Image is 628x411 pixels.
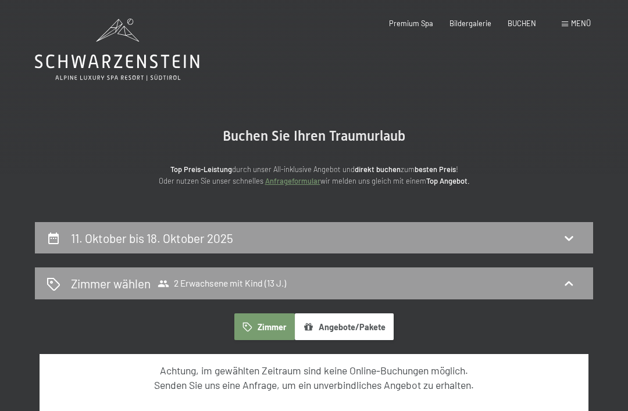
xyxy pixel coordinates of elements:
[355,165,401,174] strong: direkt buchen
[508,19,536,28] a: BUCHEN
[449,19,491,28] a: Bildergalerie
[158,278,286,290] span: 2 Erwachsene mit Kind (13 J.)
[81,163,547,187] p: durch unser All-inklusive Angebot und zum ! Oder nutzen Sie unser schnelles wir melden uns gleich...
[415,165,456,174] strong: besten Preis
[295,313,394,340] button: Angebote/Pakete
[571,19,591,28] span: Menü
[56,363,572,392] div: Achtung, im gewählten Zeitraum sind keine Online-Buchungen möglich. Senden Sie uns eine Anfrage, ...
[170,165,232,174] strong: Top Preis-Leistung
[223,128,405,144] span: Buchen Sie Ihren Traumurlaub
[389,19,433,28] a: Premium Spa
[265,176,320,185] a: Anfrageformular
[71,231,233,245] h2: 11. Oktober bis 18. Oktober 2025
[71,275,151,292] h2: Zimmer wählen
[234,313,295,340] button: Zimmer
[426,176,470,185] strong: Top Angebot.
